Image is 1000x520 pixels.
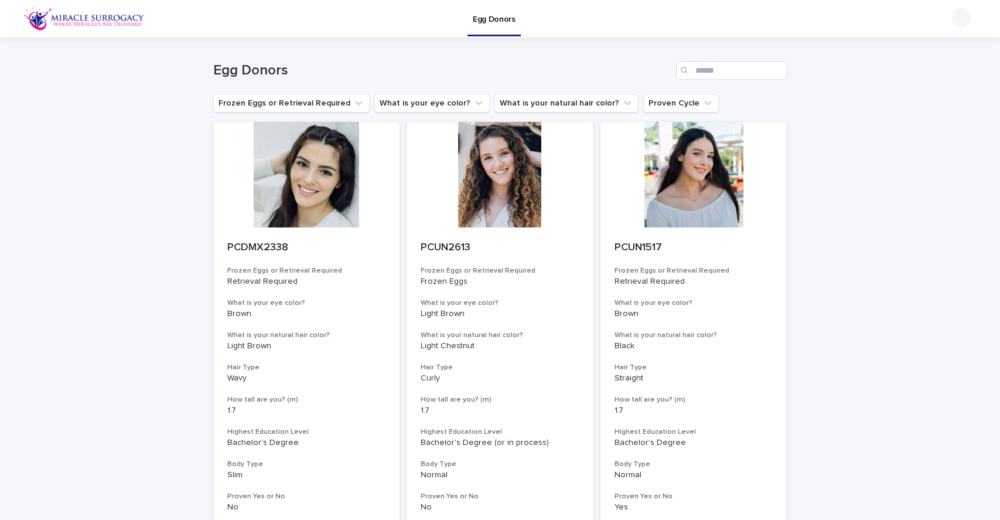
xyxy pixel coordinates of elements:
[227,438,386,448] p: Bachelor's Degree
[615,502,773,512] p: Yes
[227,373,386,383] p: Wavy
[615,427,773,437] h3: Highest Education Level
[421,277,579,287] p: Frozen Eggs
[615,277,773,287] p: Retrieval Required
[615,363,773,372] h3: Hair Type
[676,61,787,80] input: Search
[227,395,386,405] h3: How tall are you? (m)
[227,363,386,372] h3: Hair Type
[227,470,386,480] p: Slim
[615,406,773,416] p: 1.7
[227,406,386,416] p: 1.7
[227,341,386,351] p: Light Brown
[421,438,579,448] p: Bachelor's Degree (or in process)
[227,242,386,254] p: PCDMX2338
[23,7,145,30] img: OiFFDOGZQuirLhrlO1ag
[213,94,370,113] button: Frozen Eggs or Retrieval Required
[227,427,386,437] h3: Highest Education Level
[421,363,579,372] h3: Hair Type
[615,242,773,254] p: PCUN1517
[421,492,579,501] h3: Proven Yes or No
[615,460,773,469] h3: Body Type
[421,502,579,512] p: No
[643,94,719,113] button: Proven Cycle
[615,298,773,308] h3: What is your eye color?
[227,331,386,340] h3: What is your natural hair color?
[615,373,773,383] p: Straight
[421,470,579,480] p: Normal
[227,266,386,276] h3: Frozen Eggs or Retrieval Required
[494,94,639,113] button: What is your natural hair color?
[227,298,386,308] h3: What is your eye color?
[615,266,773,276] h3: Frozen Eggs or Retrieval Required
[421,460,579,469] h3: Body Type
[615,395,773,405] h3: How tall are you? (m)
[615,492,773,501] h3: Proven Yes or No
[227,502,386,512] p: No
[421,298,579,308] h3: What is your eye color?
[227,277,386,287] p: Retrieval Required
[615,438,773,448] p: Bachelor's Degree
[421,266,579,276] h3: Frozen Eggs or Retrieval Required
[227,460,386,469] h3: Body Type
[421,331,579,340] h3: What is your natural hair color?
[421,406,579,416] p: 1.7
[421,395,579,405] h3: How tall are you? (m)
[421,427,579,437] h3: Highest Education Level
[421,309,579,319] p: Light Brown
[227,492,386,501] h3: Proven Yes or No
[421,373,579,383] p: Curly
[421,341,579,351] p: Light Chestnut
[227,309,386,319] p: Brown
[615,341,773,351] p: Black
[421,242,579,254] p: PCUN2613
[213,62,671,79] h1: Egg Donors
[615,331,773,340] h3: What is your natural hair color?
[615,309,773,319] p: Brown
[374,94,490,113] button: What is your eye color?
[615,470,773,480] p: Normal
